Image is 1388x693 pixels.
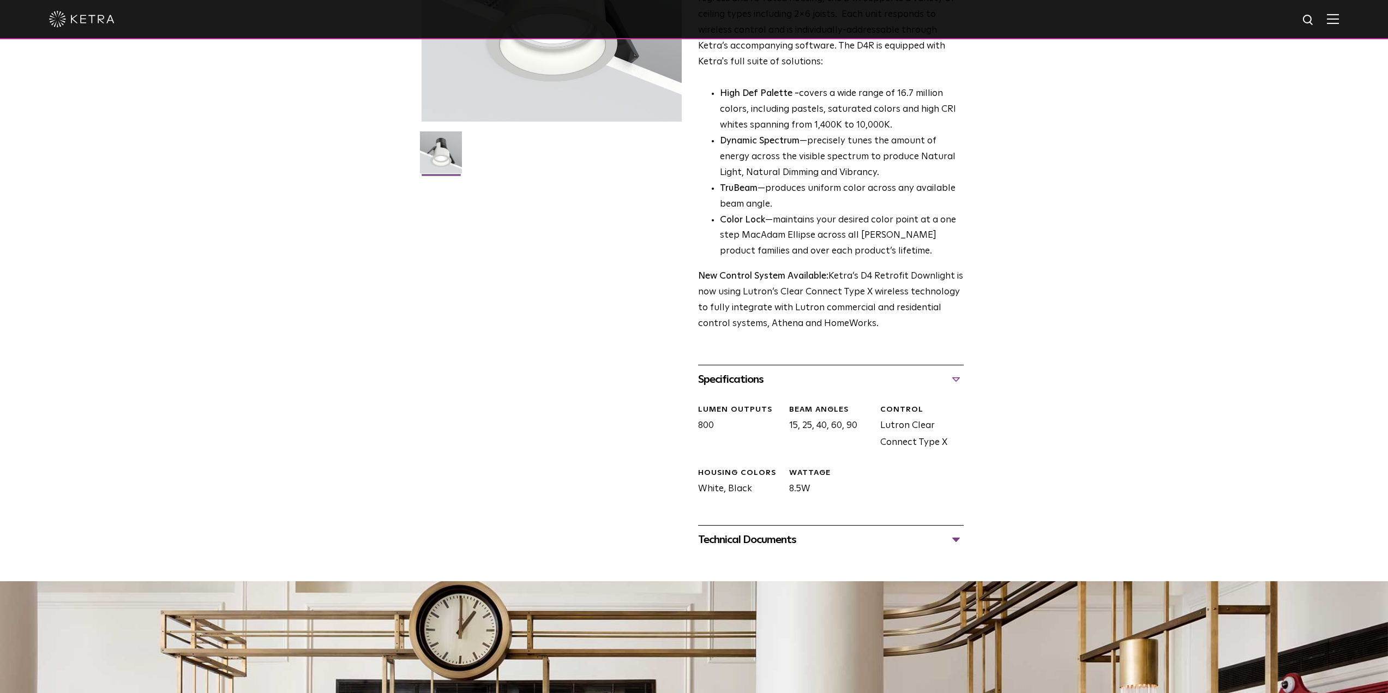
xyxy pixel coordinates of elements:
[720,86,964,134] p: covers a wide range of 16.7 million colors, including pastels, saturated colors and high CRI whit...
[698,371,964,388] div: Specifications
[720,134,964,181] li: —precisely tunes the amount of energy across the visible spectrum to produce Natural Light, Natur...
[698,269,964,332] p: Ketra’s D4 Retrofit Downlight is now using Lutron’s Clear Connect Type X wireless technology to f...
[1302,14,1315,27] img: search icon
[880,405,963,415] div: CONTROL
[781,405,872,451] div: 15, 25, 40, 60, 90
[49,11,115,27] img: ketra-logo-2019-white
[698,468,781,479] div: HOUSING COLORS
[720,181,964,213] li: —produces uniform color across any available beam angle.
[720,184,758,193] strong: TruBeam
[690,405,781,451] div: 800
[789,468,872,479] div: WATTAGE
[720,213,964,260] li: —maintains your desired color point at a one step MacAdam Ellipse across all [PERSON_NAME] produc...
[781,468,872,498] div: 8.5W
[420,131,462,182] img: D4R Retrofit Downlight
[698,405,781,415] div: LUMEN OUTPUTS
[698,272,828,281] strong: New Control System Available:
[720,215,765,225] strong: Color Lock
[720,136,800,146] strong: Dynamic Spectrum
[720,89,799,98] strong: High Def Palette -
[698,531,964,549] div: Technical Documents
[789,405,872,415] div: Beam Angles
[1327,14,1339,24] img: Hamburger%20Nav.svg
[872,405,963,451] div: Lutron Clear Connect Type X
[690,468,781,498] div: White, Black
